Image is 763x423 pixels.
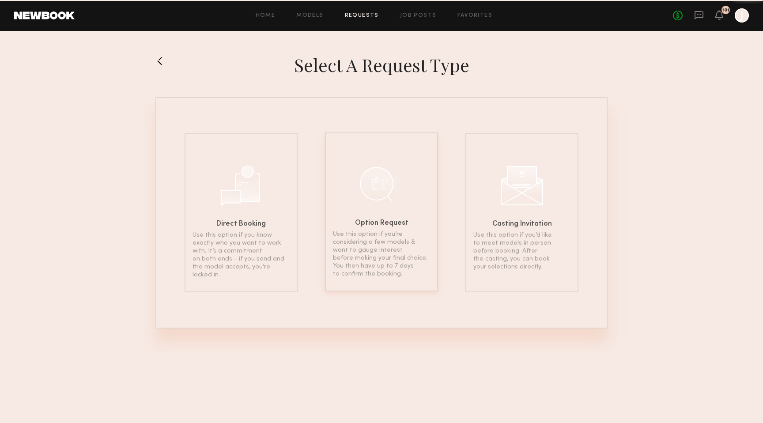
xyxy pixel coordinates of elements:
a: Requests [345,13,379,19]
a: Direct BookingUse this option if you know exactly who you want to work with. It’s a commitment on... [185,133,298,292]
h6: Casting Invitation [492,221,552,228]
a: Option RequestUse this option if you’re considering a few models & want to gauge interest before ... [325,133,438,292]
p: Use this option if you’d like to meet models in person before booking. After the casting, you can... [473,231,570,271]
div: 101 [722,8,729,13]
h1: Select a Request Type [294,54,469,76]
a: J [735,8,749,23]
a: Models [296,13,323,19]
a: Casting InvitationUse this option if you’d like to meet models in person before booking. After th... [465,133,578,292]
a: Job Posts [400,13,437,19]
a: Favorites [457,13,492,19]
p: Use this option if you’re considering a few models & want to gauge interest before making your fi... [333,230,430,278]
h6: Direct Booking [216,221,266,228]
p: Use this option if you know exactly who you want to work with. It’s a commitment on both ends - i... [193,231,290,279]
a: Home [256,13,276,19]
h6: Option Request [355,220,408,227]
